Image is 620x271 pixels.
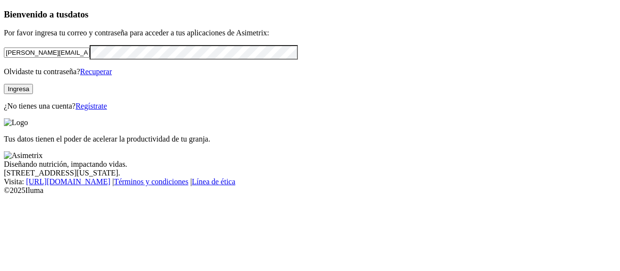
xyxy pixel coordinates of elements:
div: Diseñando nutrición, impactando vidas. [4,160,616,169]
div: [STREET_ADDRESS][US_STATE]. [4,169,616,177]
a: Regístrate [76,102,107,110]
div: Visita : | | [4,177,616,186]
h3: Bienvenido a tus [4,9,616,20]
p: Por favor ingresa tu correo y contraseña para acceder a tus aplicaciones de Asimetrix: [4,29,616,37]
div: © 2025 Iluma [4,186,616,195]
img: Logo [4,118,28,127]
img: Asimetrix [4,151,43,160]
input: Tu correo [4,48,90,58]
a: Términos y condiciones [114,177,188,186]
a: Línea de ética [192,177,235,186]
button: Ingresa [4,84,33,94]
span: datos [68,9,89,19]
a: Recuperar [80,67,112,76]
a: [URL][DOMAIN_NAME] [26,177,110,186]
p: Olvidaste tu contraseña? [4,67,616,76]
p: ¿No tienes una cuenta? [4,102,616,111]
p: Tus datos tienen el poder de acelerar la productividad de tu granja. [4,135,616,143]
